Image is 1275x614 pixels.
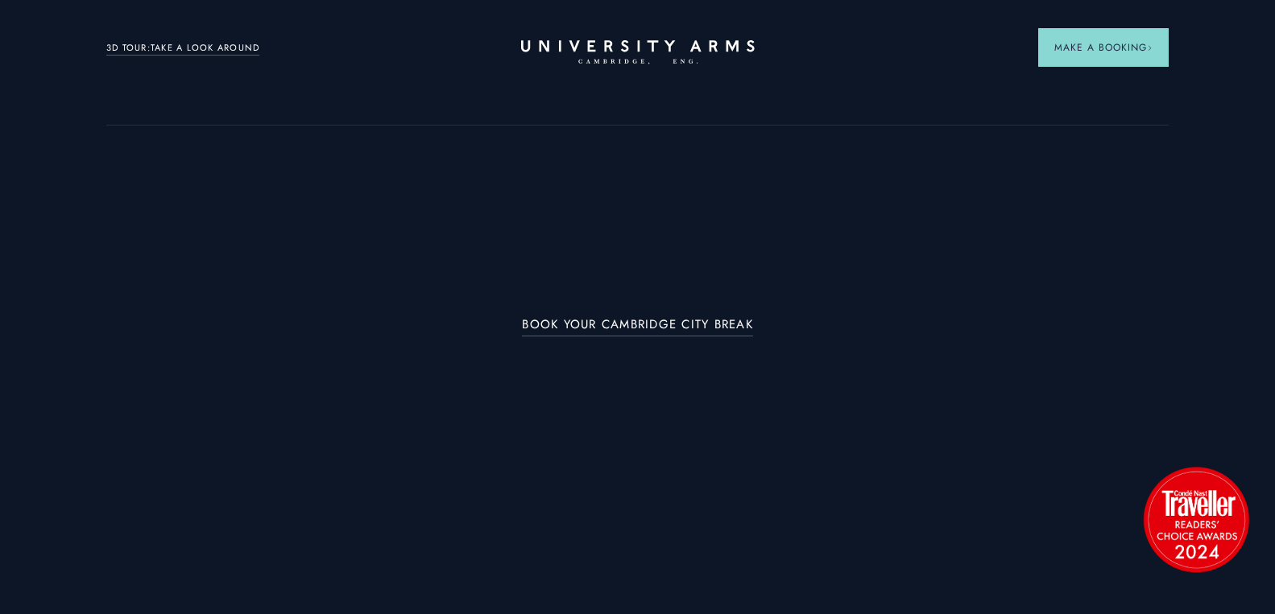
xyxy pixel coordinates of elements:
img: Arrow icon [1147,45,1153,51]
a: Home [521,40,755,65]
img: image-2524eff8f0c5d55edbf694693304c4387916dea5-1501x1501-png [1136,459,1256,579]
a: 3D TOUR:TAKE A LOOK AROUND [106,41,260,56]
button: Make a BookingArrow icon [1038,28,1169,67]
span: Make a Booking [1054,40,1153,55]
a: BOOK YOUR CAMBRIDGE CITY BREAK [522,318,753,336]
